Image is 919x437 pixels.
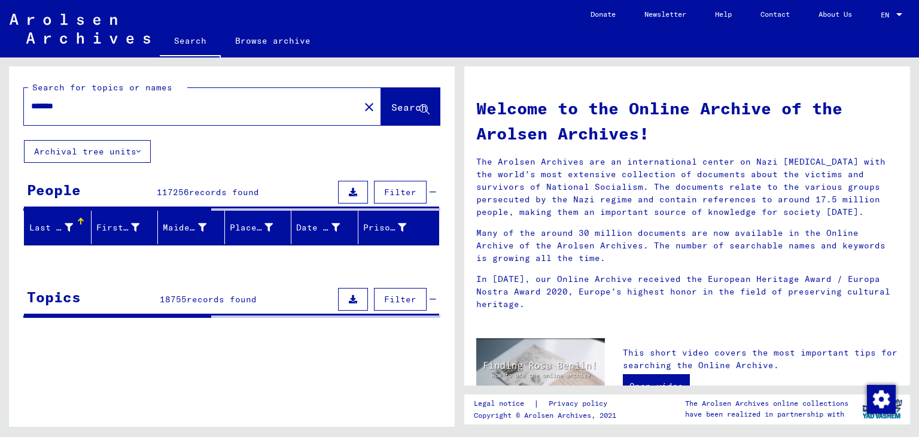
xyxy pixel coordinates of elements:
[157,187,189,198] span: 117256
[867,385,896,414] img: Zustimmung ändern
[476,156,898,218] p: The Arolsen Archives are an international center on Nazi [MEDICAL_DATA] with the world’s most ext...
[363,218,425,237] div: Prisoner #
[362,100,376,114] mat-icon: close
[158,211,225,244] mat-header-cell: Maiden Name
[476,227,898,265] p: Many of the around 30 million documents are now available in the Online Archive of the Arolsen Ar...
[230,221,273,234] div: Place of Birth
[860,394,905,424] img: yv_logo.png
[29,218,91,237] div: Last Name
[296,221,340,234] div: Date of Birth
[29,221,73,234] div: Last Name
[374,181,427,204] button: Filter
[221,26,325,55] a: Browse archive
[10,14,150,44] img: Arolsen_neg.svg
[96,221,140,234] div: First Name
[160,26,221,57] a: Search
[476,273,898,311] p: In [DATE], our Online Archive received the European Heritage Award / Europa Nostra Award 2020, Eu...
[474,397,622,410] div: |
[24,140,151,163] button: Archival tree units
[866,384,895,413] div: Zustimmung ändern
[32,82,172,93] mat-label: Search for topics or names
[230,218,291,237] div: Place of Birth
[358,211,439,244] mat-header-cell: Prisoner #
[623,347,898,372] p: This short video covers the most important tips for searching the Online Archive.
[623,374,690,398] a: Open video
[381,88,440,125] button: Search
[384,294,416,305] span: Filter
[92,211,159,244] mat-header-cell: First Name
[27,179,81,201] div: People
[476,338,605,408] img: video.jpg
[539,397,622,410] a: Privacy policy
[25,211,92,244] mat-header-cell: Last Name
[296,218,358,237] div: Date of Birth
[363,221,407,234] div: Prisoner #
[384,187,416,198] span: Filter
[96,218,158,237] div: First Name
[474,397,534,410] a: Legal notice
[881,10,889,19] mat-select-trigger: EN
[476,96,898,146] h1: Welcome to the Online Archive of the Arolsen Archives!
[187,294,257,305] span: records found
[163,218,224,237] div: Maiden Name
[374,288,427,311] button: Filter
[163,221,206,234] div: Maiden Name
[474,410,622,421] p: Copyright © Arolsen Archives, 2021
[225,211,292,244] mat-header-cell: Place of Birth
[27,286,81,308] div: Topics
[685,398,848,409] p: The Arolsen Archives online collections
[685,409,848,420] p: have been realized in partnership with
[189,187,259,198] span: records found
[291,211,358,244] mat-header-cell: Date of Birth
[391,101,427,113] span: Search
[357,95,381,119] button: Clear
[160,294,187,305] span: 18755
